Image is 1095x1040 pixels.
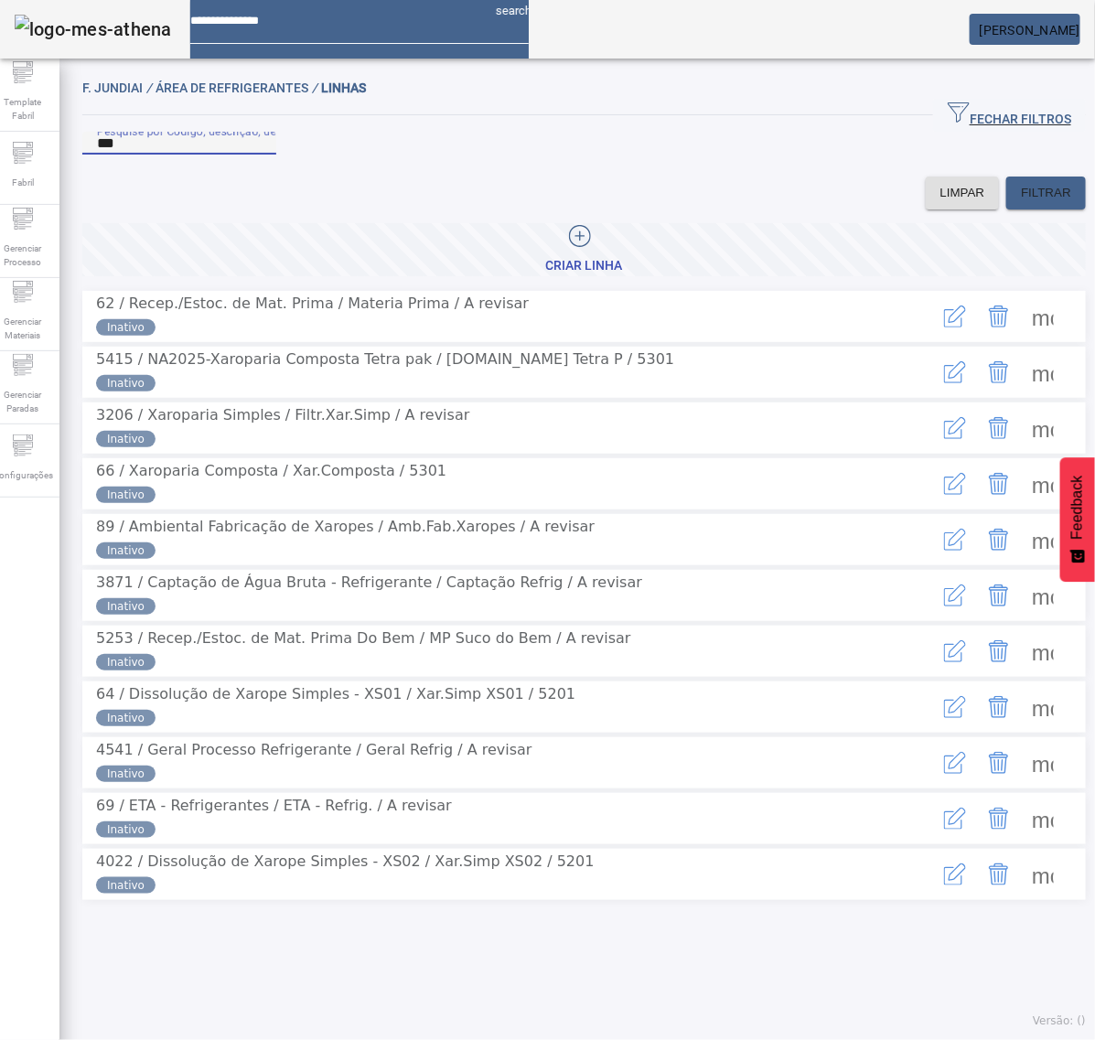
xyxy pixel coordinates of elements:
button: Mais [1021,462,1065,506]
span: LINHAS [321,80,366,95]
button: FILTRAR [1006,177,1086,209]
div: Criar linha [546,257,623,275]
button: Mais [1021,629,1065,673]
button: Delete [977,518,1021,562]
span: 4541 / Geral Processo Refrigerante / Geral Refrig / A revisar [96,741,532,758]
span: LIMPAR [940,184,985,202]
button: Delete [977,295,1021,338]
span: 62 / Recep./Estoc. de Mat. Prima / Materia Prima / A revisar [96,295,529,312]
span: Área de Refrigerantes [156,80,321,95]
span: 89 / Ambiental Fabricação de Xaropes / Amb.Fab.Xaropes / A revisar [96,518,595,535]
span: 5415 / NA2025-Xaroparia Composta Tetra pak / [DOMAIN_NAME] Tetra P / 5301 [96,350,674,368]
span: Inativo [107,542,145,559]
button: Mais [1021,685,1065,729]
span: Inativo [107,877,145,894]
span: Inativo [107,598,145,615]
span: 66 / Xaroparia Composta / Xar.Composta / 5301 [96,462,446,479]
button: FECHAR FILTROS [933,99,1086,132]
span: FILTRAR [1021,184,1071,202]
button: Delete [977,406,1021,450]
em: / [146,80,152,95]
span: Inativo [107,766,145,782]
span: Inativo [107,710,145,726]
span: FECHAR FILTROS [948,102,1071,129]
button: Criar linha [82,223,1086,276]
button: Mais [1021,518,1065,562]
span: 5253 / Recep./Estoc. de Mat. Prima Do Bem / MP Suco do Bem / A revisar [96,629,631,647]
button: Mais [1021,741,1065,785]
span: Inativo [107,375,145,391]
span: Inativo [107,654,145,670]
span: Versão: () [1033,1014,1086,1027]
span: 64 / Dissolução de Xarope Simples - XS01 / Xar.Simp XS01 / 5201 [96,685,575,702]
button: Mais [1021,406,1065,450]
button: Mais [1021,797,1065,841]
button: Delete [977,574,1021,617]
span: Inativo [107,821,145,838]
span: 69 / ETA - Refrigerantes / ETA - Refrig. / A revisar [96,797,452,814]
span: Feedback [1069,476,1086,540]
button: Delete [977,350,1021,394]
span: 3206 / Xaroparia Simples / Filtr.Xar.Simp / A revisar [96,406,469,424]
button: Delete [977,797,1021,841]
span: 4022 / Dissolução de Xarope Simples - XS02 / Xar.Simp XS02 / 5201 [96,852,595,870]
button: Mais [1021,350,1065,394]
button: LIMPAR [926,177,1000,209]
span: Inativo [107,487,145,503]
span: Fabril [6,170,39,195]
button: Feedback - Mostrar pesquisa [1060,457,1095,582]
button: Delete [977,462,1021,506]
button: Delete [977,741,1021,785]
button: Mais [1021,295,1065,338]
img: logo-mes-athena [15,15,172,44]
button: Delete [977,685,1021,729]
span: F. Jundiai [82,80,156,95]
span: Inativo [107,319,145,336]
button: Delete [977,629,1021,673]
button: Mais [1021,574,1065,617]
em: / [312,80,317,95]
mat-label: Pesquise por Código, descrição, descrição abreviada ou descrição SAP [97,124,461,137]
span: [PERSON_NAME] [980,23,1080,38]
button: Mais [1021,852,1065,896]
span: Inativo [107,431,145,447]
span: 3871 / Captação de Água Bruta - Refrigerante / Captação Refrig / A revisar [96,574,642,591]
button: Delete [977,852,1021,896]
